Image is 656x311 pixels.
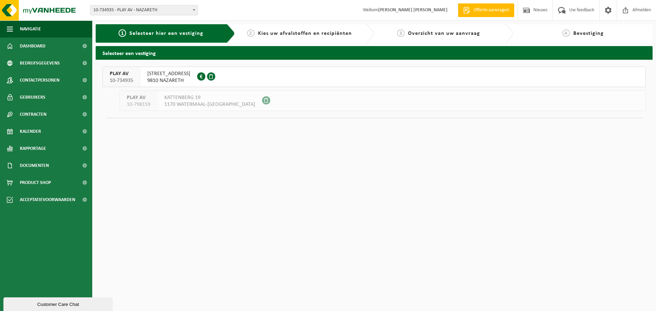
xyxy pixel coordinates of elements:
[20,191,75,208] span: Acceptatievoorwaarden
[573,31,604,36] span: Bevestiging
[20,106,46,123] span: Contracten
[127,101,150,108] span: 10-798159
[562,29,570,37] span: 4
[20,89,45,106] span: Gebruikers
[91,5,197,15] span: 10-734935 - PLAY AV - NAZARETH
[20,55,60,72] span: Bedrijfsgegevens
[147,77,190,84] span: 9810 NAZARETH
[20,174,51,191] span: Product Shop
[119,29,126,37] span: 1
[247,29,255,37] span: 2
[20,72,59,89] span: Contactpersonen
[147,70,190,77] span: [STREET_ADDRESS]
[164,101,255,108] span: 1170 WATERMAAL-[GEOGRAPHIC_DATA]
[20,20,41,38] span: Navigatie
[110,77,133,84] span: 10-734935
[164,94,255,101] span: KATTENBERG 19
[102,67,646,87] button: PLAY AV 10-734935 [STREET_ADDRESS]9810 NAZARETH
[408,31,480,36] span: Overzicht van uw aanvraag
[20,140,46,157] span: Rapportage
[397,29,405,37] span: 3
[378,8,448,13] strong: [PERSON_NAME] [PERSON_NAME]
[96,46,653,59] h2: Selecteer een vestiging
[129,31,203,36] span: Selecteer hier een vestiging
[472,7,511,14] span: Offerte aanvragen
[127,94,150,101] span: PLAY AV
[3,296,114,311] iframe: chat widget
[20,123,41,140] span: Kalender
[20,38,45,55] span: Dashboard
[458,3,514,17] a: Offerte aanvragen
[110,70,133,77] span: PLAY AV
[90,5,198,15] span: 10-734935 - PLAY AV - NAZARETH
[258,31,352,36] span: Kies uw afvalstoffen en recipiënten
[20,157,49,174] span: Documenten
